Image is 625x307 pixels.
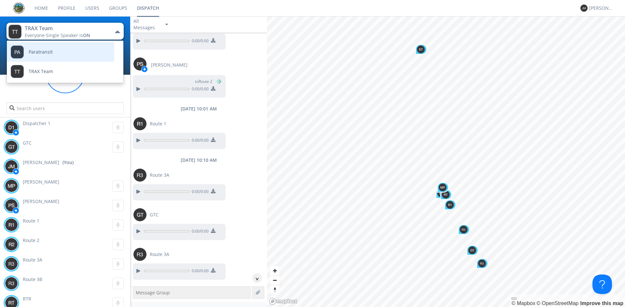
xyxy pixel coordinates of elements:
[25,32,98,39] div: Everyone ·
[478,260,486,267] img: 373638.png
[130,106,267,112] div: [DATE] 10:01 AM
[150,172,169,178] span: Route 3A
[270,285,280,294] button: Reset bearing to north
[150,211,159,218] span: GTC
[189,268,209,275] span: 0:00 / 0:00
[189,86,209,93] span: 0:00 / 0:00
[440,189,452,200] div: Map marker
[29,50,53,55] span: Paratransit
[23,218,39,224] span: Route 1
[23,237,39,243] span: Route 2
[5,179,18,192] img: 373638.png
[189,228,209,236] span: 0:00 / 0:00
[270,285,280,294] span: Reset bearing to north
[133,248,146,261] img: 373638.png
[5,140,18,153] img: 373638.png
[5,199,18,212] img: 373638.png
[477,258,488,269] div: Map marker
[133,117,146,130] img: 373638.png
[23,257,42,263] span: Route 3A
[23,120,50,126] span: Dispatcher 1
[437,189,445,197] img: 373638.png
[7,23,124,40] button: TRAX TeamEveryone·Single Speaker isON
[189,137,209,145] span: 0:00 / 0:00
[62,159,74,166] div: (You)
[444,199,456,210] div: Map marker
[7,102,124,114] input: Search users
[150,121,166,127] span: Route 1
[270,275,280,285] button: Zoom out
[270,266,280,275] button: Zoom in
[446,201,454,209] img: 373638.png
[130,157,267,163] div: [DATE] 10:10 AM
[29,69,53,74] span: TRAX Team
[211,228,215,233] img: download media button
[269,298,298,305] a: Mapbox logo
[211,189,215,193] img: download media button
[458,224,470,235] div: Map marker
[442,191,450,198] img: 373638.png
[252,273,262,283] div: ^
[211,268,215,273] img: download media button
[133,208,146,221] img: 373638.png
[267,16,625,307] canvas: Map
[23,296,31,302] span: RTR
[189,38,209,45] span: 0:00 / 0:00
[150,251,169,258] span: Route 3A
[460,226,467,234] img: 373638.png
[511,301,535,306] a: Mapbox
[5,257,18,270] img: 373638.png
[195,79,212,84] span: to Route 2
[437,182,449,193] div: Map marker
[415,44,427,55] div: Map marker
[25,25,98,32] div: TRAX Team
[467,245,479,255] div: Map marker
[23,140,32,146] span: GTC
[23,198,59,204] span: [PERSON_NAME]
[5,160,18,173] img: 373638.png
[5,218,18,231] img: 373638.png
[13,2,25,14] img: eaff3883dddd41549c1c66aca941a5e6
[151,62,187,68] span: [PERSON_NAME]
[580,5,588,12] img: 373638.png
[23,179,59,185] span: [PERSON_NAME]
[436,188,448,198] div: Map marker
[417,45,425,53] img: 373638.png
[133,18,160,31] div: All Messages
[5,121,18,134] img: 373638.png
[83,32,90,38] span: ON
[189,189,209,196] span: 0:00 / 0:00
[211,137,215,142] img: download media button
[23,159,59,166] span: [PERSON_NAME]
[580,301,623,306] a: Map feedback
[468,246,476,254] img: 373638.png
[133,58,146,70] img: 373638.png
[211,86,215,91] img: download media button
[589,5,614,11] div: [PERSON_NAME]
[5,277,18,290] img: 373638.png
[23,276,42,282] span: Route 3B
[536,301,578,306] a: OpenStreetMap
[439,184,447,191] img: 373638.png
[133,169,146,182] img: 373638.png
[592,275,612,294] iframe: Toggle Customer Support
[7,40,124,83] ul: TRAX TeamEveryone·Single Speaker isON
[211,38,215,43] img: download media button
[165,24,168,25] img: caret-down-sm.svg
[5,238,18,251] img: 373638.png
[46,32,90,38] span: Single Speaker is
[8,25,21,39] img: 373638.png
[511,298,517,300] button: Toggle attribution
